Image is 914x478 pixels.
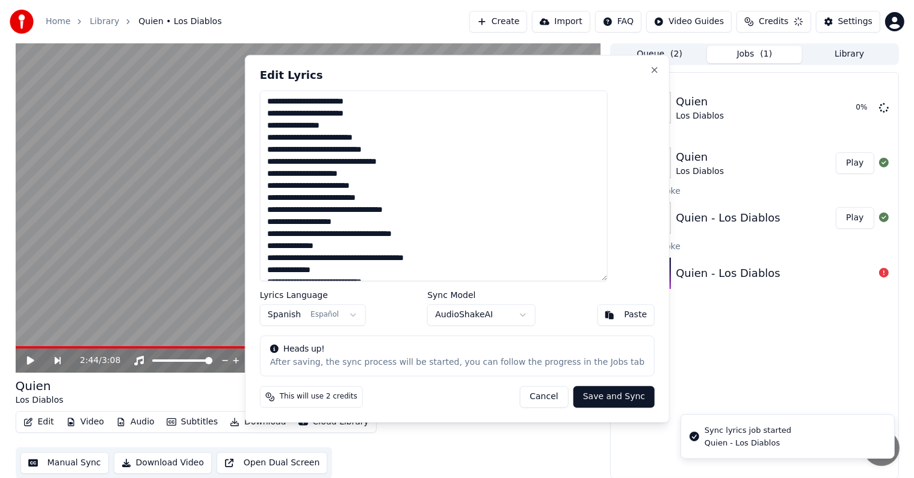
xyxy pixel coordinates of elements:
[624,309,647,321] div: Paste
[427,291,536,300] label: Sync Model
[573,386,654,408] button: Save and Sync
[597,305,655,326] button: Paste
[259,291,365,300] label: Lyrics Language
[270,344,644,356] div: Heads up!
[270,357,644,369] div: After saving, the sync process will be started, you can follow the progress in the Jobs tab
[259,70,654,81] h2: Edit Lyrics
[519,386,568,408] button: Cancel
[279,393,357,402] span: This will use 2 credits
